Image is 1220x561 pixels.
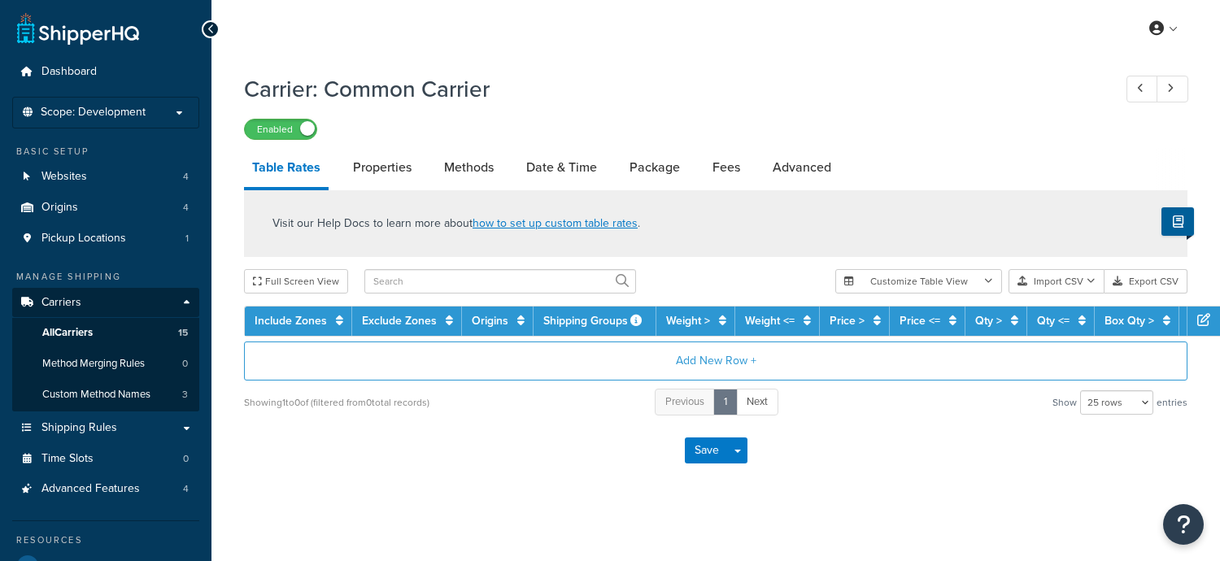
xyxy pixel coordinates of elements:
a: Box Qty > [1105,312,1154,329]
li: Carriers [12,288,199,411]
span: Method Merging Rules [42,357,145,371]
a: Price > [830,312,865,329]
span: Shipping Rules [41,421,117,435]
a: Origins [472,312,508,329]
li: Websites [12,162,199,192]
button: Import CSV [1009,269,1105,294]
a: Weight <= [745,312,795,329]
input: Search [364,269,636,294]
span: All Carriers [42,326,93,340]
span: 3 [182,388,188,402]
span: Show [1052,391,1077,414]
div: Resources [12,533,199,547]
span: Pickup Locations [41,232,126,246]
a: Dashboard [12,57,199,87]
a: Price <= [900,312,940,329]
a: Table Rates [244,148,329,190]
span: entries [1157,391,1187,414]
a: Exclude Zones [362,312,437,329]
a: Shipping Rules [12,413,199,443]
button: Customize Table View [835,269,1002,294]
span: 4 [183,170,189,184]
a: Next [736,389,778,415]
a: Pickup Locations1 [12,224,199,254]
h1: Carrier: Common Carrier [244,73,1096,105]
div: Basic Setup [12,145,199,159]
button: Save [685,437,729,463]
a: 1 [713,389,738,415]
a: Qty > [975,312,1002,329]
span: Previous [665,394,704,409]
span: 1 [185,232,189,246]
span: Scope: Development [41,106,146,120]
a: Previous Record [1126,76,1158,102]
a: Previous [655,389,715,415]
a: Package [621,148,688,187]
a: how to set up custom table rates [473,215,638,232]
li: Origins [12,193,199,223]
button: Full Screen View [244,269,348,294]
div: Showing 1 to 0 of (filtered from 0 total records) [244,391,429,414]
label: Enabled [245,120,316,139]
span: Websites [41,170,87,184]
span: Dashboard [41,65,97,79]
a: Qty <= [1037,312,1070,329]
a: Next Record [1157,76,1188,102]
span: 15 [178,326,188,340]
a: Include Zones [255,312,327,329]
a: Properties [345,148,420,187]
a: Origins4 [12,193,199,223]
a: Carriers [12,288,199,318]
li: Pickup Locations [12,224,199,254]
button: Open Resource Center [1163,504,1204,545]
span: 4 [183,201,189,215]
a: Weight > [666,312,710,329]
a: Websites4 [12,162,199,192]
th: Shipping Groups [534,307,656,336]
li: Time Slots [12,444,199,474]
button: Export CSV [1105,269,1187,294]
span: Origins [41,201,78,215]
a: AllCarriers15 [12,318,199,348]
a: Date & Time [518,148,605,187]
a: Fees [704,148,748,187]
span: Time Slots [41,452,94,466]
li: Method Merging Rules [12,349,199,379]
a: Time Slots0 [12,444,199,474]
button: Add New Row + [244,341,1187,381]
li: Custom Method Names [12,380,199,410]
a: Advanced [765,148,839,187]
div: Manage Shipping [12,270,199,284]
p: Visit our Help Docs to learn more about . [272,215,640,233]
a: Method Merging Rules0 [12,349,199,379]
span: Next [747,394,768,409]
a: Custom Method Names3 [12,380,199,410]
span: 4 [183,482,189,496]
span: Advanced Features [41,482,140,496]
span: 0 [183,452,189,466]
a: Advanced Features4 [12,474,199,504]
li: Advanced Features [12,474,199,504]
button: Show Help Docs [1161,207,1194,236]
span: 0 [182,357,188,371]
span: Carriers [41,296,81,310]
span: Custom Method Names [42,388,150,402]
a: Methods [436,148,502,187]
